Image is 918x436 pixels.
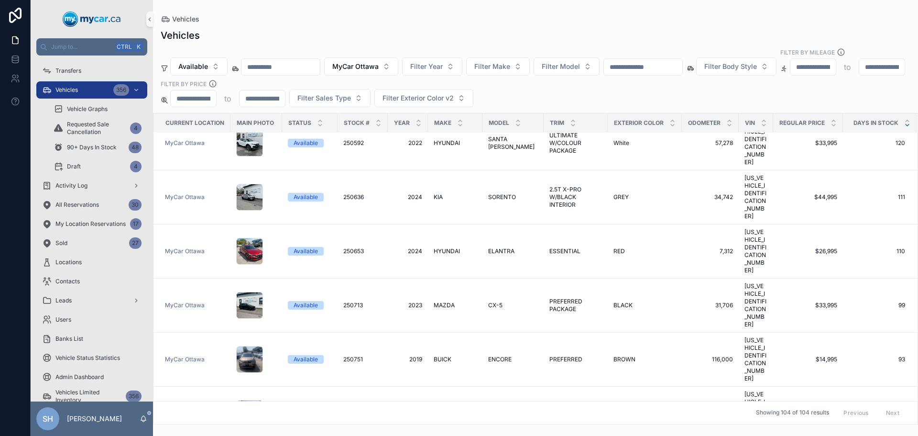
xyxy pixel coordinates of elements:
a: White [613,139,676,147]
span: BLACK [613,302,633,309]
a: $33,995 [779,139,837,147]
a: 250653 [343,247,382,255]
span: ENCORE [488,356,512,363]
a: 250592 [343,139,382,147]
span: 110 [843,247,905,255]
a: [US_VEHICLE_IDENTIFICATION_NUMBER] [744,336,767,382]
a: HYUNDAI [434,139,477,147]
span: $14,995 [779,356,837,363]
button: Select Button [402,57,462,76]
a: 116,000 [688,356,733,363]
a: All Reservations30 [36,196,147,213]
a: MyCar Ottawa [165,139,225,147]
div: Available [294,247,318,256]
span: Transfers [55,67,81,75]
a: 2023 [393,302,422,309]
span: ESSENTIAL [549,247,580,255]
a: MyCar Ottawa [165,356,205,363]
button: Select Button [466,57,530,76]
span: Make [434,119,451,127]
button: Jump to...CtrlK [36,38,147,56]
span: 34,742 [688,193,733,201]
a: Vehicle Graphs [48,101,147,118]
a: ULTIMATE W/COLOUR PACKAGE [549,132,602,155]
a: SORENTO [488,193,538,201]
span: BUICK [434,356,451,363]
a: Sold27 [36,235,147,252]
a: $44,995 [779,193,837,201]
a: 57,278 [688,139,733,147]
span: PREFERRED PACKAGE [549,298,602,313]
span: 250653 [343,247,364,255]
a: HYUNDAI [434,247,477,255]
span: 99 [843,302,905,309]
a: 2.5T X-PRO W/BLACK INTERIOR [549,186,602,209]
span: Days In Stock [853,119,898,127]
span: 31,706 [688,302,733,309]
div: 4 [130,123,142,134]
a: Draft4 [48,158,147,175]
button: Select Button [289,89,371,107]
a: $26,995 [779,247,837,255]
div: 17 [130,218,142,230]
span: Stock # [344,119,370,127]
span: MyCar Ottawa [165,302,205,309]
div: Available [294,355,318,364]
span: 120 [843,139,905,147]
button: Select Button [374,89,473,107]
a: Available [288,139,332,147]
a: Vehicles [161,14,199,24]
a: BLACK [613,302,676,309]
a: 90+ Days In Stock48 [48,139,147,156]
span: Showing 104 of 104 results [756,409,829,417]
button: Select Button [696,57,776,76]
a: 250751 [343,356,382,363]
span: K [135,43,142,51]
a: MyCar Ottawa [165,356,225,363]
a: 7,312 [688,247,733,255]
a: 93 [843,356,905,363]
div: scrollable content [31,56,153,402]
span: Odometer [688,119,721,127]
a: MyCar Ottawa [165,247,205,255]
a: Users [36,311,147,328]
a: Available [288,193,332,201]
span: Locations [55,258,82,266]
a: BUICK [434,356,477,363]
span: 250636 [343,193,364,201]
h1: Vehicles [161,29,200,42]
div: 356 [113,84,129,96]
a: SANTA [PERSON_NAME] [488,135,538,151]
div: 356 [126,391,142,402]
a: 111 [843,193,905,201]
p: [PERSON_NAME] [67,414,122,424]
a: Requested Sale Cancellation4 [48,120,147,137]
a: [US_VEHICLE_IDENTIFICATION_NUMBER] [744,228,767,274]
a: 2024 [393,193,422,201]
button: Select Button [170,57,228,76]
span: Trim [550,119,564,127]
span: BROWN [613,356,635,363]
span: Leads [55,297,72,304]
span: Requested Sale Cancellation [67,121,126,136]
a: 2024 [393,247,422,255]
img: App logo [63,11,121,27]
a: MyCar Ottawa [165,193,225,201]
a: [US_VEHICLE_IDENTIFICATION_NUMBER] [744,282,767,328]
a: 2022 [393,139,422,147]
a: Available [288,301,332,310]
a: Locations [36,254,147,271]
div: Available [294,193,318,201]
span: 250592 [343,139,364,147]
span: Jump to... [51,43,112,51]
a: MyCar Ottawa [165,193,205,201]
span: ELANTRA [488,247,514,255]
span: Activity Log [55,182,87,190]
